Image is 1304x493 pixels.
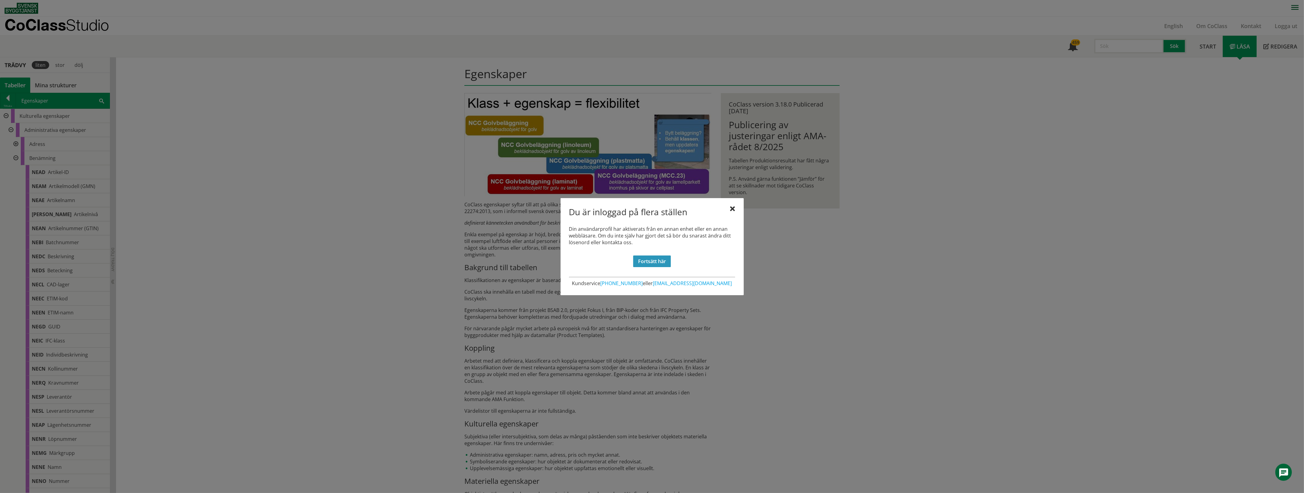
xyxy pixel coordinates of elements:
a: [PHONE_NUMBER] [601,280,643,287]
span: Kundservice eller [572,280,732,287]
div: Du är inloggad på flera ställen [569,207,735,219]
div: Din användarprofil har aktiverats från en annan enhet eller en annan webbläsare. Om du inte själv... [569,226,735,246]
a: [EMAIL_ADDRESS][DOMAIN_NAME] [653,280,732,287]
a: Fortsätt här [633,256,671,267]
